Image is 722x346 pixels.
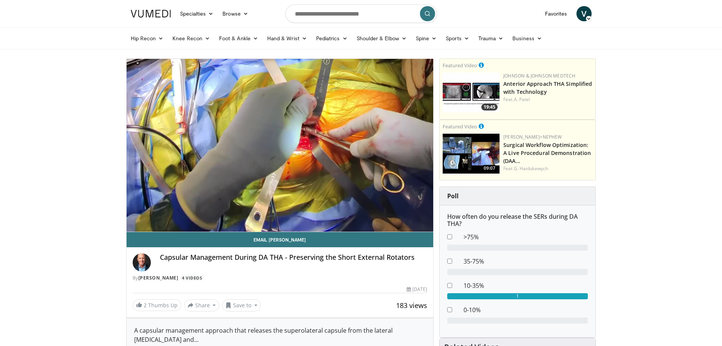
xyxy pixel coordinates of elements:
a: Favorites [540,6,572,21]
a: 2 Thumbs Up [133,299,181,311]
a: Specialties [175,6,218,21]
a: V [576,6,592,21]
img: Avatar [133,253,151,272]
dd: >75% [458,232,594,242]
dd: 0-10% [458,305,594,314]
a: Foot & Ankle [215,31,263,46]
a: Hip Recon [126,31,168,46]
a: 19:45 [443,73,500,112]
a: Surgical Workflow Optimization: A Live Procedural Demonstration (DAA… [503,141,591,164]
a: Anterior Approach THA Simplified with Technology [503,80,592,95]
span: 2 [144,302,147,309]
a: Spine [411,31,441,46]
a: Business [508,31,547,46]
a: A. Patel [514,96,530,103]
dd: 35-75% [458,257,594,266]
div: 1 [447,293,588,299]
a: [PERSON_NAME] [138,275,179,281]
a: Sports [441,31,474,46]
div: [DATE] [407,286,427,293]
img: bcfc90b5-8c69-4b20-afee-af4c0acaf118.150x105_q85_crop-smart_upscale.jpg [443,134,500,174]
dd: 10-35% [458,281,594,290]
h6: How often do you release the SERs during DA THA? [447,213,588,228]
a: Email [PERSON_NAME] [127,232,434,247]
a: Hand & Wrist [263,31,312,46]
button: Save to [222,299,261,311]
img: 06bb1c17-1231-4454-8f12-6191b0b3b81a.150x105_q85_crop-smart_upscale.jpg [443,73,500,112]
input: Search topics, interventions [285,5,437,23]
a: Knee Recon [168,31,215,46]
h4: Capsular Management During DA THA - Preserving the Short External Rotators [160,253,428,262]
span: 09:07 [481,165,498,172]
small: Featured Video [443,123,477,130]
div: Feat. [503,165,592,172]
a: 4 Videos [180,275,205,281]
a: 09:07 [443,134,500,174]
a: Shoulder & Elbow [352,31,411,46]
span: 19:45 [481,104,498,111]
small: Featured Video [443,62,477,69]
a: Trauma [474,31,508,46]
span: 183 views [396,301,427,310]
button: Share [184,299,219,311]
div: By [133,275,428,281]
strong: Poll [447,192,459,200]
img: VuMedi Logo [131,10,171,17]
video-js: Video Player [127,59,434,232]
a: [PERSON_NAME]+Nephew [503,134,562,140]
a: G. Haidukewych [514,165,548,172]
a: Pediatrics [312,31,352,46]
div: Feat. [503,96,592,103]
a: Johnson & Johnson MedTech [503,73,575,79]
a: Browse [218,6,253,21]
